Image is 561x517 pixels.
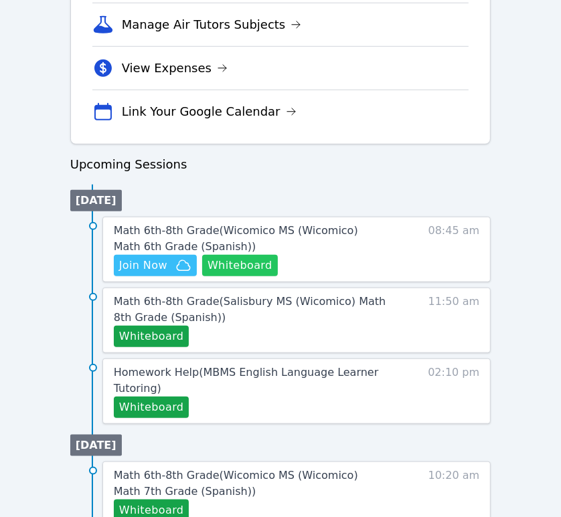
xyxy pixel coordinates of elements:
button: Whiteboard [202,255,278,276]
button: Whiteboard [114,326,189,347]
span: Join Now [119,257,167,274]
li: [DATE] [70,435,122,456]
span: 08:45 am [428,223,480,276]
a: Math 6th-8th Grade(Salisbury MS (Wicomico) Math 8th Grade (Spanish)) [114,294,388,326]
span: 02:10 pm [428,365,479,418]
button: Join Now [114,255,197,276]
span: Homework Help ( MBMS English Language Learner Tutoring ) [114,366,379,395]
span: Math 6th-8th Grade ( Salisbury MS (Wicomico) Math 8th Grade (Spanish) ) [114,295,386,324]
a: Math 6th-8th Grade(Wicomico MS (Wicomico) Math 7th Grade (Spanish)) [114,468,388,500]
a: Link Your Google Calendar [122,102,297,121]
button: Whiteboard [114,397,189,418]
span: Math 6th-8th Grade ( Wicomico MS (Wicomico) Math 6th Grade (Spanish) ) [114,224,358,253]
span: 11:50 am [428,294,480,347]
a: Homework Help(MBMS English Language Learner Tutoring) [114,365,388,397]
a: Math 6th-8th Grade(Wicomico MS (Wicomico) Math 6th Grade (Spanish)) [114,223,388,255]
a: Manage Air Tutors Subjects [122,15,302,34]
a: View Expenses [122,59,228,78]
span: Math 6th-8th Grade ( Wicomico MS (Wicomico) Math 7th Grade (Spanish) ) [114,469,358,498]
h3: Upcoming Sessions [70,155,491,174]
li: [DATE] [70,190,122,211]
